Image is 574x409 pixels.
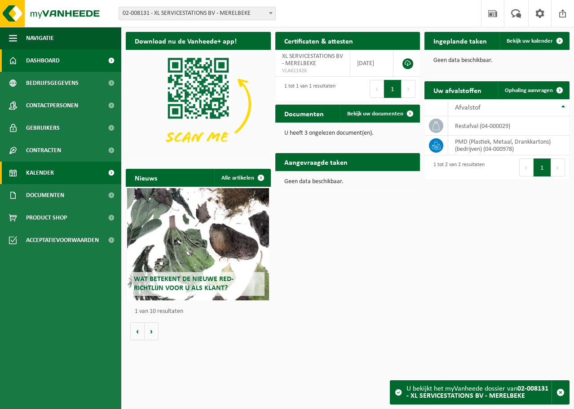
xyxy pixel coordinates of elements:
a: Alle artikelen [214,169,270,187]
span: Afvalstof [455,104,481,111]
h2: Aangevraagde taken [275,153,357,171]
span: Bedrijfsgegevens [26,72,79,94]
a: Wat betekent de nieuwe RED-richtlijn voor u als klant? [127,188,269,300]
h2: Documenten [275,105,333,122]
span: Gebruikers [26,117,60,139]
h2: Certificaten & attesten [275,32,362,49]
span: Acceptatievoorwaarden [26,229,99,251]
td: restafval (04-000029) [448,116,570,136]
button: 1 [534,158,551,176]
button: Vorige [130,322,145,340]
a: Bekijk uw kalender [499,32,569,50]
span: Contactpersonen [26,94,78,117]
strong: 02-008131 - XL SERVICESTATIONS BV - MERELBEKE [406,385,548,400]
div: 1 tot 1 van 1 resultaten [280,79,336,99]
span: VLA611426 [282,67,343,75]
button: Next [551,158,565,176]
td: PMD (Plastiek, Metaal, Drankkartons) (bedrijven) (04-000978) [448,136,570,155]
h2: Nieuws [126,169,166,186]
p: U heeft 3 ongelezen document(en). [284,130,411,136]
span: Wat betekent de nieuwe RED-richtlijn voor u als klant? [134,276,234,291]
span: Documenten [26,184,64,207]
h2: Ingeplande taken [424,32,496,49]
img: Download de VHEPlus App [126,50,271,158]
button: Volgende [145,322,159,340]
a: Bekijk uw documenten [340,105,419,123]
button: 1 [384,80,402,98]
td: [DATE] [350,50,393,77]
p: Geen data beschikbaar. [284,179,411,185]
span: 02-008131 - XL SERVICESTATIONS BV - MERELBEKE [119,7,275,20]
span: Product Shop [26,207,67,229]
p: 1 van 10 resultaten [135,308,266,315]
span: 02-008131 - XL SERVICESTATIONS BV - MERELBEKE [119,7,276,20]
h2: Download nu de Vanheede+ app! [126,32,246,49]
span: Ophaling aanvragen [505,88,553,93]
p: Geen data beschikbaar. [433,57,561,64]
h2: Uw afvalstoffen [424,81,490,99]
a: Ophaling aanvragen [498,81,569,99]
span: Bekijk uw kalender [507,38,553,44]
span: XL SERVICESTATIONS BV - MERELBEKE [282,53,343,67]
button: Previous [519,158,534,176]
button: Next [402,80,415,98]
span: Dashboard [26,49,60,72]
span: Kalender [26,162,54,184]
span: Contracten [26,139,61,162]
span: Navigatie [26,27,54,49]
span: Bekijk uw documenten [347,111,403,117]
button: Previous [370,80,384,98]
div: 1 tot 2 van 2 resultaten [429,158,485,177]
div: U bekijkt het myVanheede dossier van [406,381,552,404]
